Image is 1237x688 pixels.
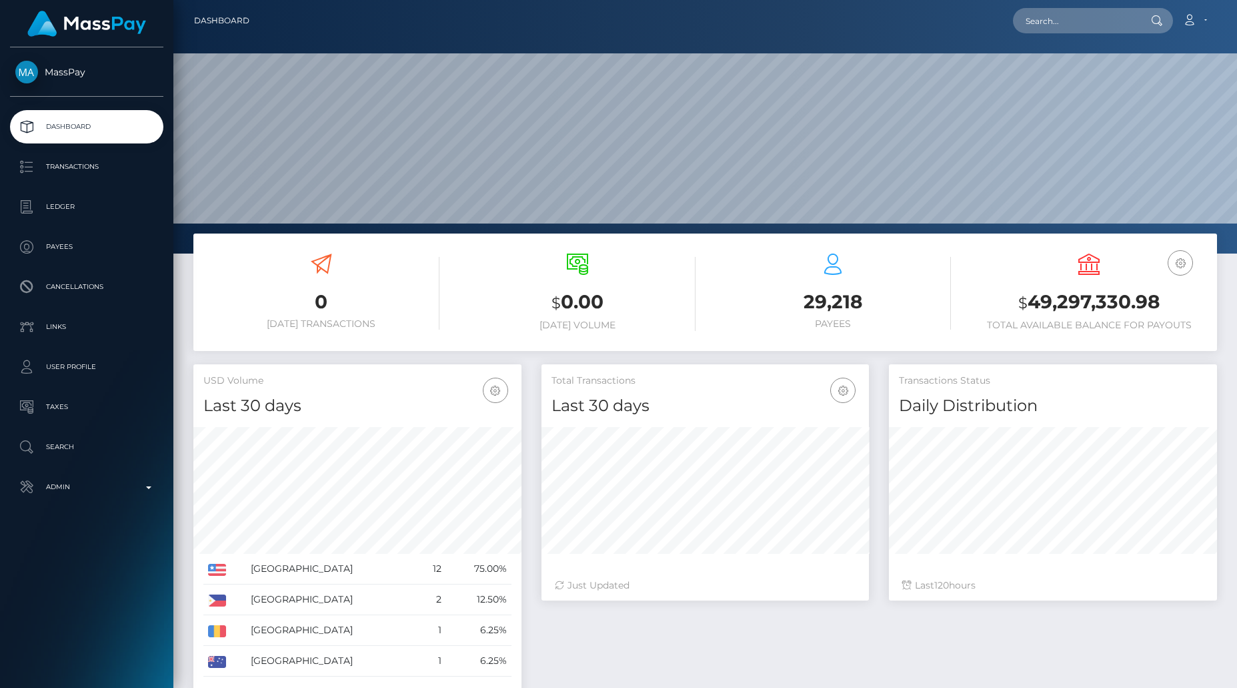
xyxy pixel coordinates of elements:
[10,390,163,424] a: Taxes
[934,579,949,591] span: 120
[446,646,511,677] td: 6.25%
[15,237,158,257] p: Payees
[418,615,446,646] td: 1
[446,585,511,615] td: 12.50%
[551,374,860,388] h5: Total Transactions
[208,564,226,576] img: US.png
[15,397,158,417] p: Taxes
[10,310,163,344] a: Links
[10,430,163,464] a: Search
[1018,294,1028,312] small: $
[203,289,439,315] h3: 0
[15,157,158,177] p: Transactions
[10,110,163,143] a: Dashboard
[459,289,696,316] h3: 0.00
[1013,8,1138,33] input: Search...
[716,289,952,315] h3: 29,218
[203,318,439,330] h6: [DATE] Transactions
[10,190,163,224] a: Ledger
[203,394,511,418] h4: Last 30 days
[716,318,952,330] h6: Payees
[15,61,38,83] img: MassPay
[446,554,511,585] td: 75.00%
[15,197,158,217] p: Ledger
[902,579,1204,593] div: Last hours
[10,350,163,384] a: User Profile
[899,374,1207,388] h5: Transactions Status
[15,477,158,497] p: Admin
[208,656,226,668] img: AU.png
[971,320,1207,331] h6: Total Available Balance for Payouts
[551,394,860,418] h4: Last 30 days
[459,320,696,331] h6: [DATE] Volume
[15,357,158,377] p: User Profile
[418,646,446,677] td: 1
[27,11,146,37] img: MassPay Logo
[446,615,511,646] td: 6.25%
[10,470,163,504] a: Admin
[15,277,158,297] p: Cancellations
[971,289,1207,316] h3: 49,297,330.98
[418,585,446,615] td: 2
[15,437,158,457] p: Search
[418,554,446,585] td: 12
[246,646,419,677] td: [GEOGRAPHIC_DATA]
[551,294,561,312] small: $
[246,554,419,585] td: [GEOGRAPHIC_DATA]
[10,150,163,184] a: Transactions
[899,394,1207,418] h4: Daily Distribution
[246,615,419,646] td: [GEOGRAPHIC_DATA]
[10,270,163,304] a: Cancellations
[203,374,511,388] h5: USD Volume
[15,117,158,137] p: Dashboard
[208,625,226,637] img: RO.png
[208,595,226,607] img: PH.png
[194,7,249,35] a: Dashboard
[555,579,856,593] div: Just Updated
[15,317,158,337] p: Links
[10,66,163,78] span: MassPay
[246,585,419,615] td: [GEOGRAPHIC_DATA]
[10,230,163,264] a: Payees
